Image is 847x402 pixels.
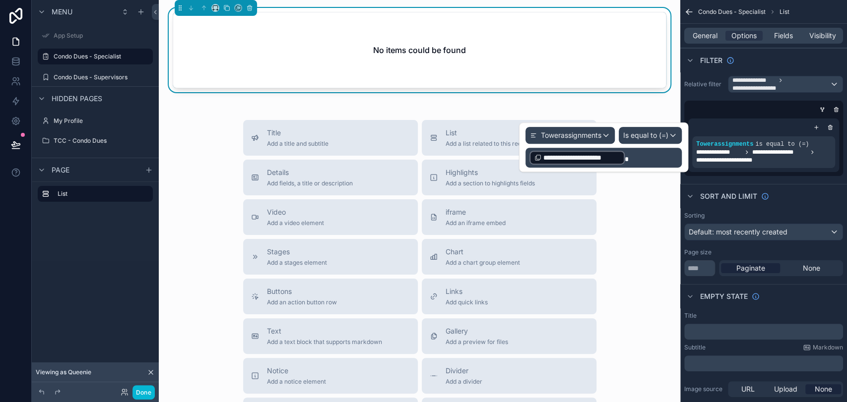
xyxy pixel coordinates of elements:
[243,199,418,235] button: VideoAdd a video element
[813,344,843,351] span: Markdown
[422,120,596,156] button: ListAdd a list related to this record
[36,368,91,376] span: Viewing as Queenie
[54,53,147,60] label: Condo Dues - Specialist
[52,94,102,104] span: Hidden pages
[446,259,520,267] span: Add a chart group element
[267,259,327,267] span: Add a stages element
[243,318,418,354] button: TextAdd a text block that supports markdown
[422,318,596,354] button: GalleryAdd a preview for files
[689,228,787,236] span: Default: most recently created
[54,32,151,40] label: App Setup
[422,199,596,235] button: iframeAdd an iframe embed
[446,168,535,177] span: Highlights
[52,165,69,175] span: Page
[267,168,353,177] span: Details
[267,140,328,148] span: Add a title and subtitle
[422,358,596,394] button: DividerAdd a divider
[267,338,382,346] span: Add a text block that supports markdown
[422,239,596,275] button: ChartAdd a chart group element
[623,130,668,140] span: Is equal to (=)
[58,190,145,198] label: List
[267,366,326,376] span: Notice
[267,378,326,386] span: Add a notice element
[684,224,843,240] button: Default: most recently created
[54,137,151,145] label: TCC - Condo Dues
[267,219,324,227] span: Add a video element
[243,120,418,156] button: TitleAdd a title and subtitle
[373,44,466,56] h2: No items could be found
[809,31,836,41] span: Visibility
[267,298,337,306] span: Add an action button row
[684,80,724,88] label: Relative filter
[780,8,789,16] span: List
[38,28,153,44] a: App Setup
[541,130,601,140] span: Towerassignments
[54,73,151,81] label: Condo Dues - Supervisors
[267,247,327,257] span: Stages
[446,287,488,296] span: Links
[736,263,765,273] span: Paginate
[619,127,682,144] button: Is equal to (=)
[267,128,328,138] span: Title
[755,141,809,148] span: is equal to (=)
[684,355,843,371] div: scrollable content
[38,69,153,85] a: Condo Dues - Supervisors
[698,8,766,16] span: Condo Dues - Specialist
[422,279,596,314] button: LinksAdd quick links
[731,31,757,41] span: Options
[684,324,843,340] div: scrollable content
[803,263,820,273] span: None
[684,312,697,320] label: Title
[243,239,418,275] button: StagesAdd a stages element
[446,378,482,386] span: Add a divider
[38,133,153,149] a: TCC - Condo Dues
[446,326,508,336] span: Gallery
[700,291,748,301] span: Empty state
[700,56,722,65] span: Filter
[696,141,753,148] span: Towerassignments
[446,140,531,148] span: Add a list related to this record
[243,279,418,314] button: ButtonsAdd an action button row
[446,128,531,138] span: List
[525,127,615,144] button: Towerassignments
[54,117,151,125] label: My Profile
[684,385,724,393] label: Image source
[684,212,705,220] label: Sorting
[446,338,508,346] span: Add a preview for files
[267,207,324,217] span: Video
[32,181,159,212] div: scrollable content
[446,366,482,376] span: Divider
[446,179,535,187] span: Add a section to highlights fields
[815,384,832,394] span: None
[38,49,153,64] a: Condo Dues - Specialist
[700,191,757,201] span: Sort And Limit
[422,160,596,195] button: HighlightsAdd a section to highlights fields
[774,384,797,394] span: Upload
[52,7,72,17] span: Menu
[267,326,382,336] span: Text
[267,287,337,296] span: Buttons
[132,385,155,400] button: Done
[446,207,506,217] span: iframe
[774,31,793,41] span: Fields
[684,248,712,256] label: Page size
[684,344,706,351] label: Subtitle
[243,160,418,195] button: DetailsAdd fields, a title or description
[446,219,506,227] span: Add an iframe embed
[38,113,153,129] a: My Profile
[741,384,755,394] span: URL
[243,358,418,394] button: NoticeAdd a notice element
[446,247,520,257] span: Chart
[267,179,353,187] span: Add fields, a title or description
[803,344,843,351] a: Markdown
[693,31,717,41] span: General
[446,298,488,306] span: Add quick links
